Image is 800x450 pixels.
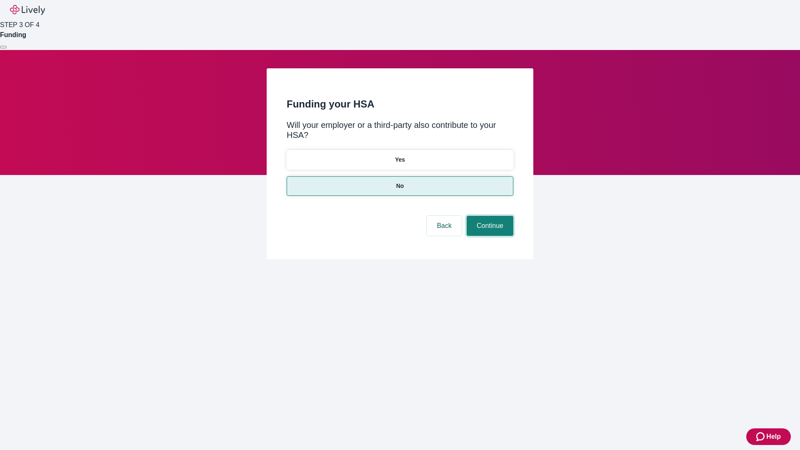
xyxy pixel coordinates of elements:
[287,150,513,170] button: Yes
[746,428,791,445] button: Zendesk support iconHelp
[756,432,766,442] svg: Zendesk support icon
[10,5,45,15] img: Lively
[395,155,405,164] p: Yes
[467,216,513,236] button: Continue
[287,120,513,140] div: Will your employer or a third-party also contribute to your HSA?
[427,216,462,236] button: Back
[396,182,404,190] p: No
[287,176,513,196] button: No
[766,432,781,442] span: Help
[287,97,513,112] h2: Funding your HSA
